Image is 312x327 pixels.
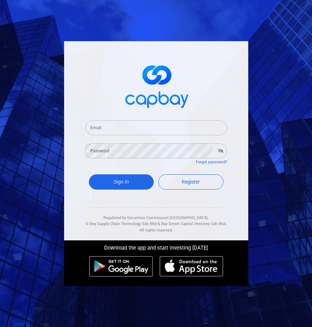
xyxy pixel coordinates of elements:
img: android [89,256,153,277]
button: Sign In [89,174,154,190]
img: ios [160,256,223,277]
div: Download the app and start investing [DATE] [59,240,254,252]
span: Bay Smart Capital Ventures Sdn Bhd. [161,222,227,226]
a: Register [158,174,223,190]
span: © Bay Supply Chain Technology Sdn Bhd [86,222,157,226]
span: Register [182,179,200,185]
a: Forgot password? [196,160,227,164]
img: logo [121,59,192,112]
div: Regulated by Securities Commission [GEOGRAPHIC_DATA]. & All rights reserved. [85,208,227,234]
